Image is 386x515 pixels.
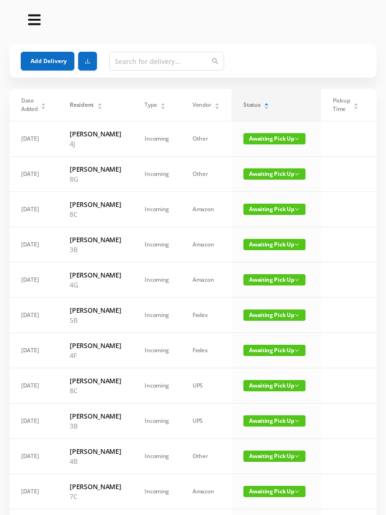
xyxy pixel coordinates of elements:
[295,454,299,459] i: icon: down
[133,333,181,368] td: Incoming
[70,421,121,431] p: 3B
[295,313,299,317] i: icon: down
[161,102,166,104] i: icon: caret-up
[354,102,359,104] i: icon: caret-up
[181,298,232,333] td: Fedex
[9,121,58,157] td: [DATE]
[97,102,102,104] i: icon: caret-up
[215,102,220,104] i: icon: caret-up
[133,227,181,262] td: Incoming
[133,192,181,227] td: Incoming
[41,102,46,104] i: icon: caret-up
[212,58,218,64] i: icon: search
[181,368,232,404] td: UPS
[9,439,58,474] td: [DATE]
[133,121,181,157] td: Incoming
[264,105,269,108] i: icon: caret-down
[181,262,232,298] td: Amazon
[160,102,166,107] div: Sort
[9,298,58,333] td: [DATE]
[9,227,58,262] td: [DATE]
[109,52,224,71] input: Search for delivery...
[97,105,102,108] i: icon: caret-down
[133,368,181,404] td: Incoming
[243,204,306,215] span: Awaiting Pick Up
[21,96,38,113] span: Date Added
[70,235,121,245] h6: [PERSON_NAME]
[133,298,181,333] td: Incoming
[193,101,211,109] span: Vendor
[40,102,46,107] div: Sort
[70,315,121,325] p: 5B
[264,102,269,104] i: icon: caret-up
[295,383,299,388] i: icon: down
[9,474,58,509] td: [DATE]
[70,280,121,290] p: 4G
[243,451,306,462] span: Awaiting Pick Up
[70,456,121,466] p: 4B
[181,192,232,227] td: Amazon
[295,136,299,141] i: icon: down
[354,105,359,108] i: icon: caret-down
[70,341,121,350] h6: [PERSON_NAME]
[9,404,58,439] td: [DATE]
[70,376,121,386] h6: [PERSON_NAME]
[264,102,269,107] div: Sort
[70,386,121,396] p: 8C
[181,404,232,439] td: UPS
[353,102,359,107] div: Sort
[181,227,232,262] td: Amazon
[78,52,97,71] button: icon: download
[70,446,121,456] h6: [PERSON_NAME]
[181,439,232,474] td: Other
[181,333,232,368] td: Fedex
[161,105,166,108] i: icon: caret-down
[9,192,58,227] td: [DATE]
[243,309,306,321] span: Awaiting Pick Up
[243,380,306,391] span: Awaiting Pick Up
[181,157,232,192] td: Other
[133,439,181,474] td: Incoming
[295,277,299,282] i: icon: down
[70,305,121,315] h6: [PERSON_NAME]
[243,133,306,144] span: Awaiting Pick Up
[70,270,121,280] h6: [PERSON_NAME]
[295,172,299,176] i: icon: down
[133,157,181,192] td: Incoming
[21,52,74,71] button: Add Delivery
[133,262,181,298] td: Incoming
[9,157,58,192] td: [DATE]
[295,207,299,212] i: icon: down
[243,345,306,356] span: Awaiting Pick Up
[70,129,121,139] h6: [PERSON_NAME]
[70,245,121,254] p: 3B
[145,101,157,109] span: Type
[41,105,46,108] i: icon: caret-down
[214,102,220,107] div: Sort
[243,415,306,427] span: Awaiting Pick Up
[70,491,121,501] p: 7C
[97,102,103,107] div: Sort
[70,174,121,184] p: 8G
[133,404,181,439] td: Incoming
[70,101,94,109] span: Resident
[9,333,58,368] td: [DATE]
[243,101,260,109] span: Status
[215,105,220,108] i: icon: caret-down
[9,368,58,404] td: [DATE]
[70,199,121,209] h6: [PERSON_NAME]
[243,486,306,497] span: Awaiting Pick Up
[295,489,299,494] i: icon: down
[133,474,181,509] td: Incoming
[9,262,58,298] td: [DATE]
[70,411,121,421] h6: [PERSON_NAME]
[295,242,299,247] i: icon: down
[70,164,121,174] h6: [PERSON_NAME]
[243,168,306,180] span: Awaiting Pick Up
[70,350,121,360] p: 4F
[181,121,232,157] td: Other
[70,139,121,149] p: 4J
[295,348,299,353] i: icon: down
[333,96,350,113] span: Pickup Time
[243,239,306,250] span: Awaiting Pick Up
